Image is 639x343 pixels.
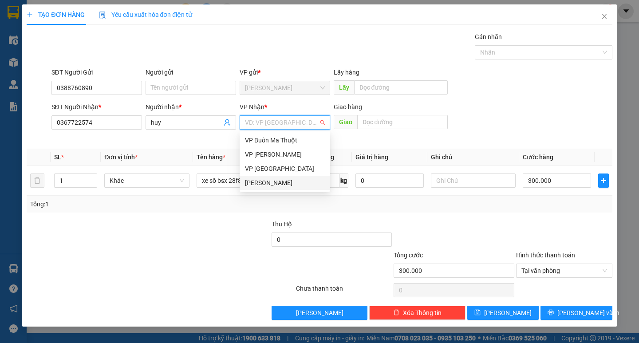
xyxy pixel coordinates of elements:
[339,173,348,188] span: kg
[50,37,116,47] text: PTT2509130017
[355,173,424,188] input: 0
[197,173,281,188] input: VD: Bàn, Ghế
[30,173,44,188] button: delete
[7,52,73,71] div: Gửi: [PERSON_NAME]
[475,33,502,40] label: Gán nhãn
[467,306,539,320] button: save[PERSON_NAME]
[599,177,608,184] span: plus
[224,119,231,126] span: user-add
[548,309,554,316] span: printer
[78,52,159,71] div: Nhận: VP [GEOGRAPHIC_DATA]
[99,12,106,19] img: icon
[354,80,448,95] input: Dọc đường
[355,154,388,161] span: Giá trị hàng
[601,13,608,20] span: close
[245,150,325,159] div: VP [PERSON_NAME]
[598,173,609,188] button: plus
[369,306,465,320] button: deleteXóa Thông tin
[99,11,193,18] span: Yêu cầu xuất hóa đơn điện tử
[334,103,362,110] span: Giao hàng
[240,133,330,147] div: VP Buôn Ma Thuột
[245,164,325,173] div: VP [GEOGRAPHIC_DATA]
[592,4,617,29] button: Close
[245,178,325,188] div: [PERSON_NAME]
[30,199,247,209] div: Tổng: 1
[51,67,142,77] div: SĐT Người Gửi
[484,308,532,318] span: [PERSON_NAME]
[27,11,84,18] span: TẠO ĐƠN HÀNG
[240,147,330,162] div: VP Gia Lai
[394,252,423,259] span: Tổng cước
[272,221,292,228] span: Thu Hộ
[272,306,368,320] button: [PERSON_NAME]
[245,81,325,95] span: VP Phan Thiết
[523,154,553,161] span: Cước hàng
[27,12,33,18] span: plus
[104,154,138,161] span: Đơn vị tính
[403,308,442,318] span: Xóa Thông tin
[51,102,142,112] div: SĐT Người Nhận
[295,284,393,299] div: Chưa thanh toán
[110,174,184,187] span: Khác
[146,67,236,77] div: Người gửi
[474,309,481,316] span: save
[296,308,343,318] span: [PERSON_NAME]
[427,149,519,166] th: Ghi chú
[240,176,330,190] div: VP Phan Thiết
[240,103,264,110] span: VP Nhận
[240,67,330,77] div: VP gửi
[334,80,354,95] span: Lấy
[521,264,607,277] span: Tại văn phòng
[393,309,399,316] span: delete
[334,115,357,129] span: Giao
[240,162,330,176] div: VP Đà Lạt
[334,69,359,76] span: Lấy hàng
[146,102,236,112] div: Người nhận
[557,308,619,318] span: [PERSON_NAME] và In
[245,135,325,145] div: VP Buôn Ma Thuột
[540,306,612,320] button: printer[PERSON_NAME] và In
[54,154,61,161] span: SL
[240,130,330,141] div: Văn phòng không hợp lệ
[357,115,448,129] input: Dọc đường
[516,252,575,259] label: Hình thức thanh toán
[431,173,516,188] input: Ghi Chú
[197,154,225,161] span: Tên hàng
